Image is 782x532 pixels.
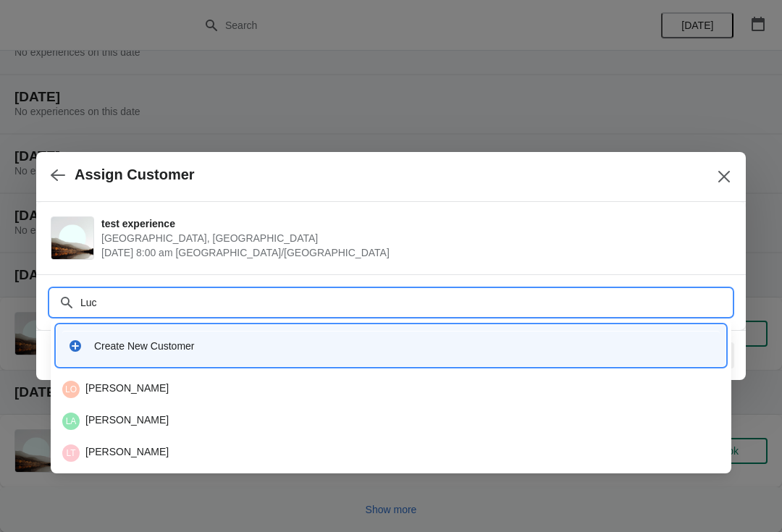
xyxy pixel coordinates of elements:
div: [PERSON_NAME] [62,413,720,430]
li: Lucie O'shea [51,375,731,404]
text: LO [65,384,77,394]
li: Lucy Arundell [51,404,731,436]
button: Close [711,164,737,190]
li: Lucy Thirkell-Johnston [51,436,731,468]
span: Lucy Arundell [62,413,80,430]
span: Lucy Thirkell-Johnston [62,444,80,462]
span: [GEOGRAPHIC_DATA], [GEOGRAPHIC_DATA] [101,231,724,245]
text: LA [66,416,77,426]
div: [PERSON_NAME] [62,381,720,398]
div: [PERSON_NAME] [62,444,720,462]
div: Create New Customer [94,339,714,353]
h2: Assign Customer [75,166,195,183]
img: test experience | Heronswood Gardens & Nursery, Latrobe Parade, Dromana VIC, Australia | October ... [51,217,93,259]
span: Lucie O'shea [62,381,80,398]
span: test experience [101,216,724,231]
text: LT [66,448,76,458]
span: [DATE] 8:00 am [GEOGRAPHIC_DATA]/[GEOGRAPHIC_DATA] [101,245,724,260]
input: Search customer name or email [80,290,731,316]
